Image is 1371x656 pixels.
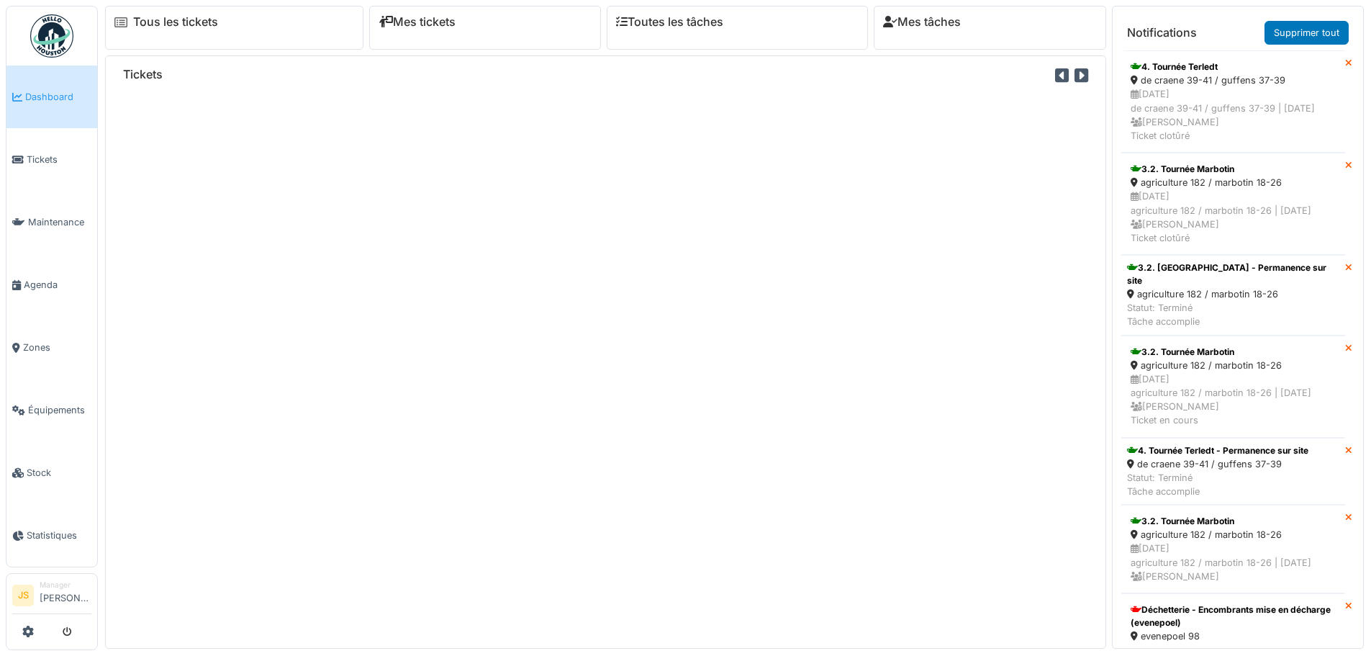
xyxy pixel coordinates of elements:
span: Statistiques [27,529,91,542]
span: Zones [23,341,91,354]
h6: Tickets [123,68,163,81]
span: Dashboard [25,90,91,104]
div: 3.2. Tournée Marbotin [1131,346,1336,359]
a: Stock [6,441,97,504]
a: 3.2. [GEOGRAPHIC_DATA] - Permanence sur site agriculture 182 / marbotin 18-26 Statut: TerminéTâch... [1121,255,1345,336]
div: de craene 39-41 / guffens 37-39 [1131,73,1336,87]
div: evenepoel 98 [1131,629,1336,643]
div: [DATE] agriculture 182 / marbotin 18-26 | [DATE] [PERSON_NAME] [1131,542,1336,583]
span: Agenda [24,278,91,292]
div: Statut: Terminé Tâche accomplie [1127,471,1308,498]
div: agriculture 182 / marbotin 18-26 [1127,287,1339,301]
div: 4. Tournée Terledt - Permanence sur site [1127,444,1308,457]
a: Toutes les tâches [616,15,723,29]
a: Équipements [6,379,97,441]
div: Manager [40,580,91,590]
a: Mes tickets [379,15,456,29]
a: Mes tâches [883,15,961,29]
span: Stock [27,466,91,480]
a: Supprimer tout [1264,21,1349,45]
li: [PERSON_NAME] [40,580,91,611]
a: Dashboard [6,66,97,128]
h6: Notifications [1127,26,1197,40]
a: Statistiques [6,504,97,567]
a: Tickets [6,128,97,191]
a: 3.2. Tournée Marbotin agriculture 182 / marbotin 18-26 [DATE]agriculture 182 / marbotin 18-26 | [... [1121,505,1345,593]
li: JS [12,585,34,606]
a: Zones [6,316,97,379]
img: Badge_color-CXgf-gQk.svg [30,14,73,58]
span: Équipements [28,403,91,417]
div: agriculture 182 / marbotin 18-26 [1131,528,1336,542]
div: 4. Tournée Terledt [1131,60,1336,73]
div: Déchetterie - Encombrants mise en décharge (evenepoel) [1131,603,1336,629]
div: agriculture 182 / marbotin 18-26 [1131,359,1336,372]
div: [DATE] agriculture 182 / marbotin 18-26 | [DATE] [PERSON_NAME] Ticket en cours [1131,372,1336,428]
a: Tous les tickets [133,15,218,29]
div: 3.2. [GEOGRAPHIC_DATA] - Permanence sur site [1127,261,1339,287]
a: 3.2. Tournée Marbotin agriculture 182 / marbotin 18-26 [DATE]agriculture 182 / marbotin 18-26 | [... [1121,336,1345,438]
span: Tickets [27,153,91,166]
div: [DATE] agriculture 182 / marbotin 18-26 | [DATE] [PERSON_NAME] Ticket clotûré [1131,189,1336,245]
a: 4. Tournée Terledt - Permanence sur site de craene 39-41 / guffens 37-39 Statut: TerminéTâche acc... [1121,438,1345,506]
a: 4. Tournée Terledt de craene 39-41 / guffens 37-39 [DATE]de craene 39-41 / guffens 37-39 | [DATE]... [1121,50,1345,153]
a: JS Manager[PERSON_NAME] [12,580,91,614]
div: agriculture 182 / marbotin 18-26 [1131,176,1336,189]
div: 3.2. Tournée Marbotin [1131,515,1336,528]
span: Maintenance [28,215,91,229]
div: [DATE] de craene 39-41 / guffens 37-39 | [DATE] [PERSON_NAME] Ticket clotûré [1131,87,1336,143]
a: Maintenance [6,191,97,253]
div: Statut: Terminé Tâche accomplie [1127,301,1339,328]
div: de craene 39-41 / guffens 37-39 [1127,457,1308,471]
div: 3.2. Tournée Marbotin [1131,163,1336,176]
a: 3.2. Tournée Marbotin agriculture 182 / marbotin 18-26 [DATE]agriculture 182 / marbotin 18-26 | [... [1121,153,1345,255]
a: Agenda [6,253,97,316]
